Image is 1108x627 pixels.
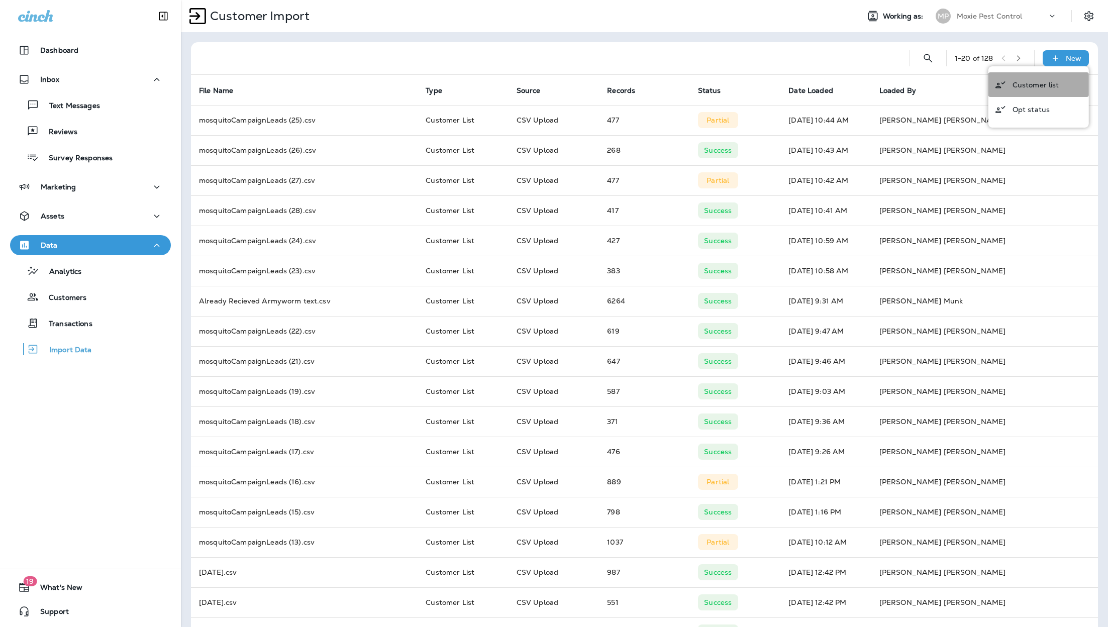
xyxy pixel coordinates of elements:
[509,437,599,467] td: CSV Upload
[780,557,871,587] td: [DATE] 12:42 PM
[599,256,690,286] td: 383
[10,94,171,116] button: Text Messages
[780,467,871,497] td: [DATE] 1:21 PM
[780,437,871,467] td: [DATE] 9:26 AM
[509,557,599,587] td: CSV Upload
[780,226,871,256] td: [DATE] 10:59 AM
[780,256,871,286] td: [DATE] 10:58 AM
[780,587,871,617] td: [DATE] 12:42 PM
[599,437,690,467] td: 476
[599,135,690,165] td: 268
[871,467,1098,497] td: [PERSON_NAME] [PERSON_NAME]
[191,587,418,617] td: [DATE].csv
[704,417,732,426] p: Success
[418,437,509,467] td: Customer List
[509,497,599,527] td: CSV Upload
[10,312,171,334] button: Transactions
[426,86,442,95] span: Type
[871,527,1098,557] td: [PERSON_NAME] [PERSON_NAME]
[426,86,455,95] span: Type
[1013,81,1059,89] p: Customer list
[418,165,509,195] td: Customer List
[39,154,113,163] p: Survey Responses
[871,286,1098,316] td: [PERSON_NAME] Munk
[40,75,59,83] p: Inbox
[418,195,509,226] td: Customer List
[780,195,871,226] td: [DATE] 10:41 AM
[509,135,599,165] td: CSV Upload
[780,376,871,406] td: [DATE] 9:03 AM
[599,557,690,587] td: 987
[780,406,871,437] td: [DATE] 9:36 AM
[509,467,599,497] td: CSV Upload
[599,527,690,557] td: 1037
[871,557,1098,587] td: [PERSON_NAME] [PERSON_NAME]
[599,406,690,437] td: 371
[704,598,732,606] p: Success
[191,226,418,256] td: mosquitoCampaignLeads (24).csv
[10,339,171,360] button: Import Data
[41,212,64,220] p: Assets
[418,256,509,286] td: Customer List
[607,86,635,95] span: Records
[191,286,418,316] td: Already Recieved Armyworm text.csv
[780,316,871,346] td: [DATE] 9:47 AM
[780,346,871,376] td: [DATE] 9:46 AM
[191,467,418,497] td: mosquitoCampaignLeads (16).csv
[788,86,833,95] span: Date Loaded
[599,286,690,316] td: 6264
[918,48,938,68] button: Search Import
[191,527,418,557] td: mosquitoCampaignLeads (13).csv
[871,437,1098,467] td: [PERSON_NAME] [PERSON_NAME]
[780,105,871,135] td: [DATE] 10:44 AM
[871,587,1098,617] td: [PERSON_NAME] [PERSON_NAME]
[39,128,77,137] p: Reviews
[191,497,418,527] td: mosquitoCampaignLeads (15).csv
[871,165,1098,195] td: [PERSON_NAME] [PERSON_NAME]
[599,497,690,527] td: 798
[871,316,1098,346] td: [PERSON_NAME] [PERSON_NAME]
[599,165,690,195] td: 477
[10,260,171,281] button: Analytics
[199,86,246,95] span: File Name
[30,583,82,595] span: What's New
[704,237,732,245] p: Success
[509,406,599,437] td: CSV Upload
[41,241,58,249] p: Data
[517,86,541,95] span: Source
[871,105,1098,135] td: [PERSON_NAME] [PERSON_NAME]
[788,86,846,95] span: Date Loaded
[509,376,599,406] td: CSV Upload
[509,165,599,195] td: CSV Upload
[780,135,871,165] td: [DATE] 10:43 AM
[704,568,732,576] p: Success
[39,346,92,355] p: Import Data
[39,267,81,277] p: Analytics
[957,12,1023,20] p: Moxie Pest Control
[39,320,92,329] p: Transactions
[707,478,729,486] p: Partial
[191,406,418,437] td: mosquitoCampaignLeads (18).csv
[879,86,916,95] span: Loaded By
[780,165,871,195] td: [DATE] 10:42 AM
[955,54,993,62] div: 1 - 20 of 128
[871,226,1098,256] td: [PERSON_NAME] [PERSON_NAME]
[191,165,418,195] td: mosquitoCampaignLeads (27).csv
[1013,106,1050,114] p: Opt status
[599,226,690,256] td: 427
[39,293,86,303] p: Customers
[599,105,690,135] td: 477
[418,105,509,135] td: Customer List
[10,601,171,621] button: Support
[509,195,599,226] td: CSV Upload
[988,97,1089,122] button: Opt status
[871,406,1098,437] td: [PERSON_NAME] [PERSON_NAME]
[704,267,732,275] p: Success
[599,346,690,376] td: 647
[871,256,1098,286] td: [PERSON_NAME] [PERSON_NAME]
[509,286,599,316] td: CSV Upload
[517,86,554,95] span: Source
[607,86,648,95] span: Records
[149,6,177,26] button: Collapse Sidebar
[707,538,729,546] p: Partial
